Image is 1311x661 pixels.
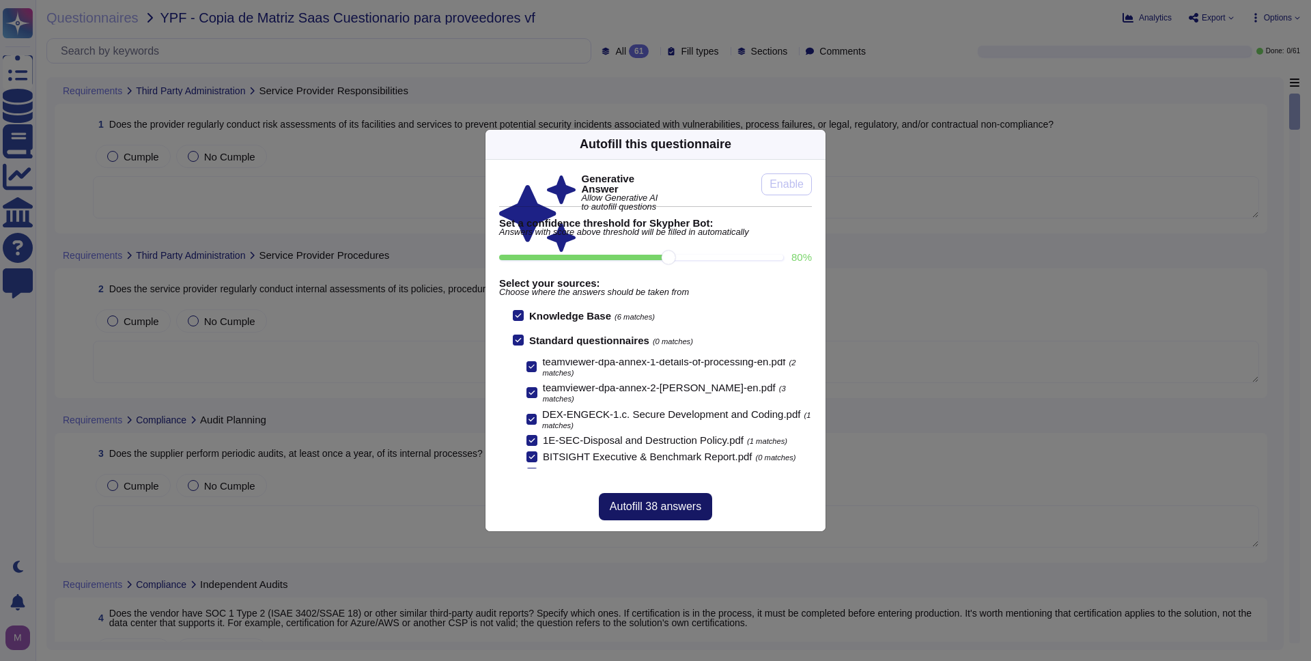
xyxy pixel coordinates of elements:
span: DEX Data Protection Policy.pdf [543,467,683,479]
span: Choose where the answers should be taken from [499,288,812,297]
span: (0 matches) [653,337,693,346]
span: BITSIGHT Executive & Benchmark Report.pdf [543,451,752,462]
span: (0 matches) [756,453,796,462]
b: Standard questionnaires [529,335,649,346]
span: Allow Generative AI to autofill questions [582,194,659,212]
b: Select your sources: [499,278,812,288]
span: teamviewer-dpa-annex-2-[PERSON_NAME]-en.pdf [543,382,776,393]
b: Knowledge Base [529,310,611,322]
b: Generative Answer [582,173,659,194]
div: Autofill this questionnaire [580,135,731,154]
button: Enable [761,173,812,195]
button: Autofill 38 answers [599,493,712,520]
span: Enable [770,179,804,190]
b: Set a confidence threshold for Skypher Bot: [499,218,812,228]
span: teamviewer-dpa-annex-1-details-of-processing-en.pdf [542,356,785,367]
label: 80 % [791,252,812,262]
span: (6 matches) [615,313,655,321]
span: (3 matches) [543,384,786,403]
span: (1 matches) [542,411,810,430]
span: (1 matches) [747,437,787,445]
span: Answers with score above threshold will be filled in automatically [499,228,812,237]
span: Autofill 38 answers [610,501,701,512]
span: 1E-SEC-Disposal and Destruction Policy.pdf [543,434,744,446]
span: (2 matches) [542,358,795,377]
span: DEX-ENGECK-1.c. Secure Development and Coding.pdf [542,408,801,420]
